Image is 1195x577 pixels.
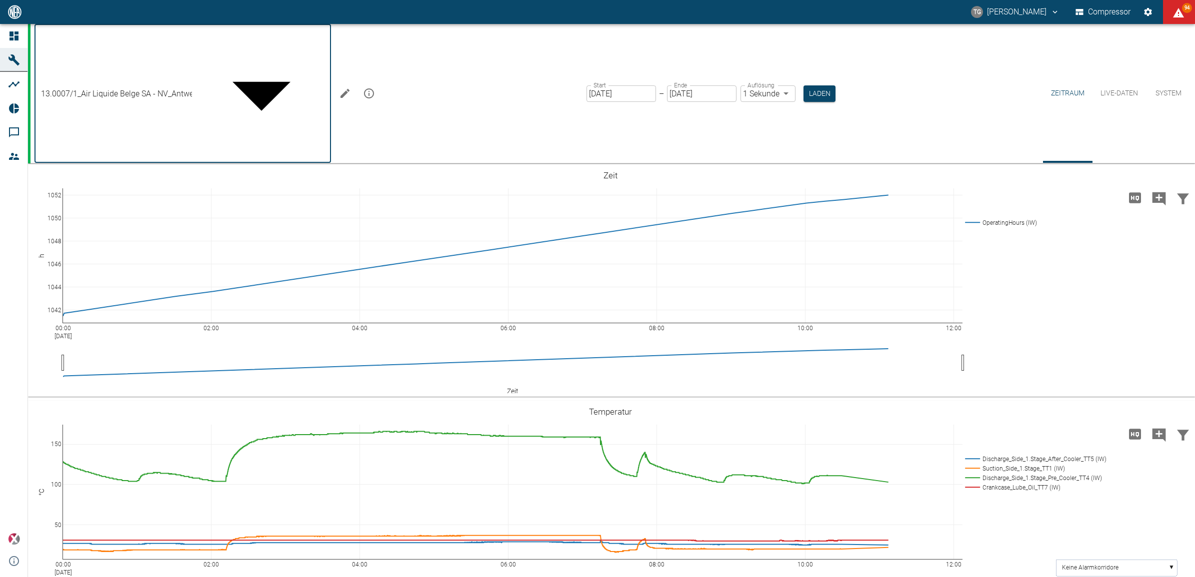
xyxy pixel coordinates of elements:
[1182,3,1192,13] span: 94
[971,6,983,18] div: TG
[1092,24,1146,163] button: Live-Daten
[41,88,303,99] span: 13.0007/1_Air Liquide Belge SA - NV_Antwerpen-[GEOGRAPHIC_DATA] (BE)
[1062,564,1118,571] text: Keine Alarmkorridore
[747,81,774,89] label: Auflösung
[740,85,795,102] div: 1 Sekunde
[1171,185,1195,211] button: Daten filtern
[1043,24,1092,163] button: Zeitraum
[1073,3,1133,21] button: Compressor
[8,533,20,545] img: Xplore Logo
[1146,24,1191,163] button: System
[659,88,664,99] p: –
[1171,421,1195,447] button: Daten filtern
[586,85,656,102] input: DD.MM.YYYY
[1123,192,1147,202] span: Hohe Auflösung
[593,81,606,89] label: Start
[7,5,22,18] img: logo
[335,83,355,103] button: Machine bearbeiten
[674,81,687,89] label: Ende
[1123,429,1147,438] span: Hohe Auflösung
[803,85,835,102] button: Laden
[969,3,1061,21] button: thomas.gregoir@neuman-esser.com
[1147,185,1171,211] button: Kommentar hinzufügen
[359,83,379,103] button: mission info
[667,85,736,102] input: DD.MM.YYYY
[1139,3,1157,21] button: Einstellungen
[1147,421,1171,447] button: Kommentar hinzufügen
